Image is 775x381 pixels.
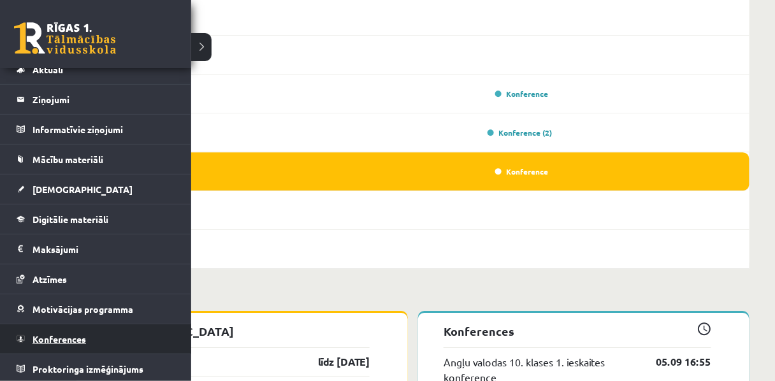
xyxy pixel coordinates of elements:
[495,89,549,99] a: Konference
[33,64,63,75] span: Aktuāli
[17,234,175,264] a: Maksājumi
[33,303,133,315] span: Motivācijas programma
[33,85,175,114] legend: Ziņojumi
[488,127,553,138] a: Konference (2)
[17,85,175,114] a: Ziņojumi
[33,273,67,285] span: Atzīmes
[14,22,116,54] a: Rīgas 1. Tālmācības vidusskola
[637,354,711,370] a: 05.09 16:55
[33,115,175,144] legend: Informatīvie ziņojumi
[33,183,133,195] span: [DEMOGRAPHIC_DATA]
[17,205,175,234] a: Digitālie materiāli
[17,264,175,294] a: Atzīmes
[33,333,86,345] span: Konferences
[17,175,175,204] a: [DEMOGRAPHIC_DATA]
[296,354,370,370] a: līdz [DATE]
[82,288,744,305] p: Tuvākās aktivitātes
[495,166,549,176] a: Konference
[33,234,175,264] legend: Maksājumi
[17,294,175,324] a: Motivācijas programma
[17,145,175,174] a: Mācību materiāli
[444,322,711,340] p: Konferences
[33,154,103,165] span: Mācību materiāli
[17,115,175,144] a: Informatīvie ziņojumi
[17,324,175,354] a: Konferences
[17,55,175,84] a: Aktuāli
[102,322,370,340] p: [DEMOGRAPHIC_DATA]
[33,213,108,225] span: Digitālie materiāli
[33,363,143,375] span: Proktoringa izmēģinājums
